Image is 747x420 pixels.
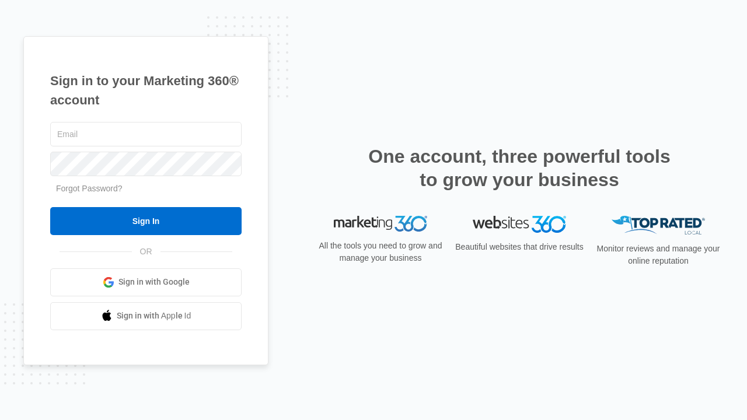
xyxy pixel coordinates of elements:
[117,310,191,322] span: Sign in with Apple Id
[334,216,427,232] img: Marketing 360
[118,276,190,288] span: Sign in with Google
[593,243,724,267] p: Monitor reviews and manage your online reputation
[473,216,566,233] img: Websites 360
[50,268,242,296] a: Sign in with Google
[50,122,242,146] input: Email
[132,246,160,258] span: OR
[56,184,123,193] a: Forgot Password?
[315,240,446,264] p: All the tools you need to grow and manage your business
[50,302,242,330] a: Sign in with Apple Id
[612,216,705,235] img: Top Rated Local
[50,207,242,235] input: Sign In
[50,71,242,110] h1: Sign in to your Marketing 360® account
[454,241,585,253] p: Beautiful websites that drive results
[365,145,674,191] h2: One account, three powerful tools to grow your business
